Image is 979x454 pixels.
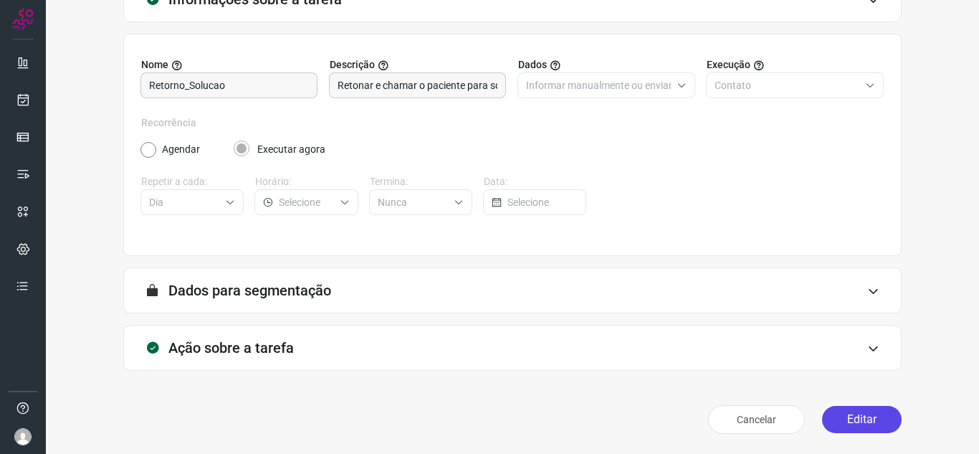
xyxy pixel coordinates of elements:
input: Selecione [378,190,448,214]
h3: Dados para segmentação [168,282,331,299]
input: Digite o nome para a sua tarefa. [149,73,309,98]
input: Selecione o tipo de envio [526,73,671,98]
button: Editar [822,406,902,433]
span: Descrição [330,57,375,72]
span: Execução [707,57,750,72]
h3: Ação sobre a tarefa [168,339,294,356]
label: Data: [484,174,586,189]
label: Executar agora [257,142,325,157]
img: Logo [12,9,34,30]
button: Cancelar [708,405,805,434]
label: Repetir a cada: [141,174,244,189]
label: Agendar [162,142,200,157]
input: Selecione o tipo de envio [715,73,859,98]
span: Nome [141,57,168,72]
input: Selecione [149,190,219,214]
input: Selecione [507,190,577,214]
span: Dados [518,57,547,72]
label: Termina: [370,174,472,189]
label: Horário: [255,174,358,189]
input: Forneça uma breve descrição da sua tarefa. [338,73,497,98]
img: avatar-user-boy.jpg [14,428,32,445]
label: Recorrência [141,115,884,131]
input: Selecione [279,190,333,214]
